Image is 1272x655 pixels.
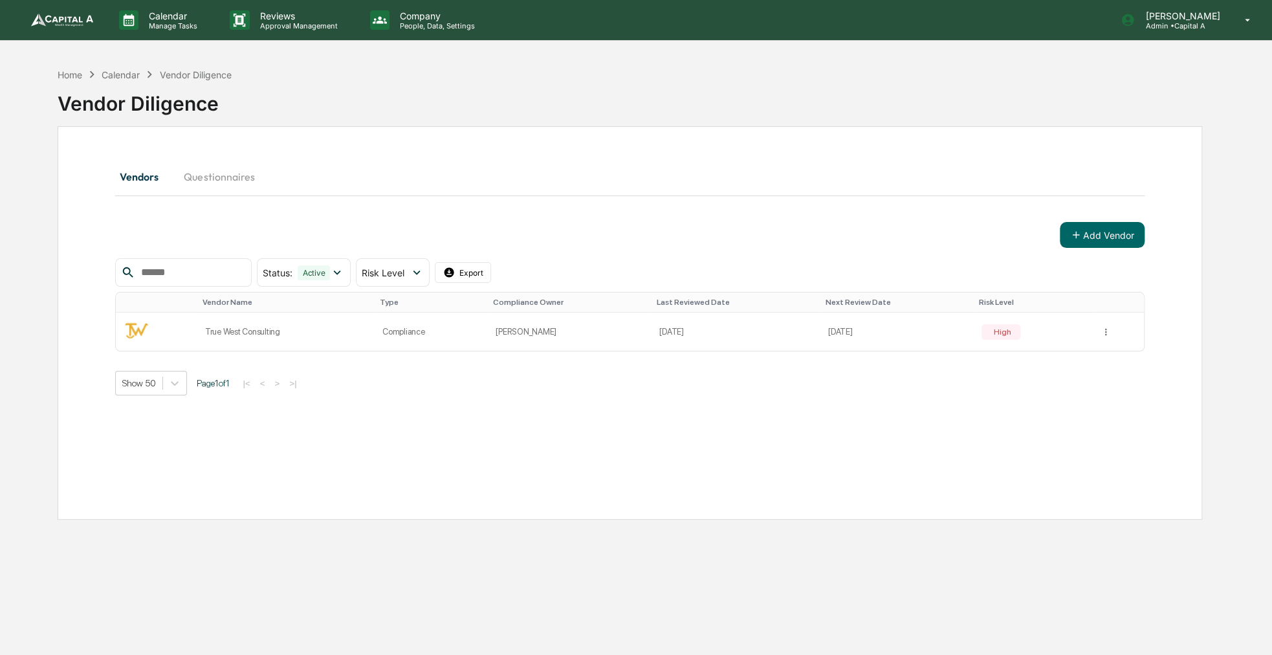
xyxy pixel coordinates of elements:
[820,313,974,351] td: [DATE]
[488,313,652,351] td: [PERSON_NAME]
[298,265,331,280] div: Active
[1135,21,1226,30] p: Admin • Capital A
[250,10,344,21] p: Reviews
[1135,10,1226,21] p: [PERSON_NAME]
[126,298,192,307] div: Toggle SortBy
[657,298,815,307] div: Toggle SortBy
[58,69,82,80] div: Home
[1103,298,1138,307] div: Toggle SortBy
[58,82,1202,115] div: Vendor Diligence
[826,298,969,307] div: Toggle SortBy
[160,69,232,80] div: Vendor Diligence
[138,21,204,30] p: Manage Tasks
[115,161,173,192] button: Vendors
[203,298,369,307] div: Toggle SortBy
[285,378,300,389] button: >|
[138,10,204,21] p: Calendar
[263,267,292,278] span: Status :
[250,21,344,30] p: Approval Management
[205,327,367,337] div: True West Consulting
[979,298,1088,307] div: Toggle SortBy
[124,318,149,344] img: Vendor Logo
[493,298,646,307] div: Toggle SortBy
[652,313,820,351] td: [DATE]
[115,161,1144,192] div: secondary tabs example
[173,161,265,192] button: Questionnaires
[380,298,483,307] div: Toggle SortBy
[270,378,283,389] button: >
[389,21,481,30] p: People, Data, Settings
[1060,222,1145,248] button: Add Vendor
[991,327,1011,337] div: High
[239,378,254,389] button: |<
[375,313,488,351] td: Compliance
[256,378,269,389] button: <
[102,69,140,80] div: Calendar
[197,378,229,388] span: Page 1 of 1
[435,262,492,283] button: Export
[389,10,481,21] p: Company
[31,14,93,27] img: logo
[362,267,404,278] span: Risk Level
